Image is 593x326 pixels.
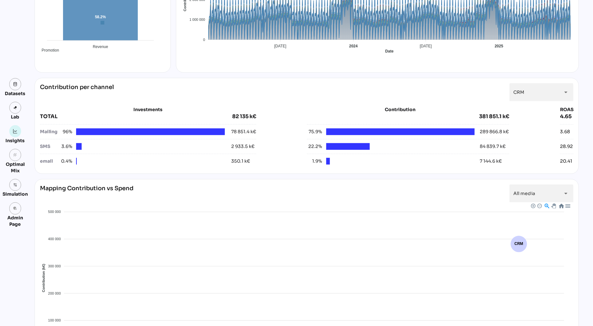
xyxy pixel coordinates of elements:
[13,82,18,86] img: data.svg
[40,158,57,165] div: email
[57,158,72,165] span: 0.4%
[48,237,61,241] tspan: 400 000
[274,44,286,48] tspan: [DATE]
[40,128,57,135] div: Mailing
[8,114,22,120] div: Lab
[42,264,45,292] text: Contribution (k€)
[40,83,114,101] div: Contribution per channel
[494,44,503,48] tspan: 2025
[189,18,205,21] tspan: 1 000 000
[349,44,358,48] tspan: 2024
[3,161,28,174] div: Optimal Mix
[13,153,18,157] i: grain
[5,90,26,97] div: Datasets
[93,45,108,49] tspan: Revenue
[57,143,72,150] span: 3.6%
[231,158,250,165] div: 350.1 k€
[480,143,506,150] div: 84 839.7 k€
[13,106,18,110] img: lab.svg
[48,210,61,214] tspan: 500 000
[232,113,256,120] div: 82 135 k€
[231,143,255,150] div: 2 933.5 k€
[48,264,61,268] tspan: 300 000
[57,128,72,135] span: 96%
[385,49,393,54] text: Date
[307,128,322,135] span: 75.9%
[307,143,322,150] span: 22.2%
[203,38,205,42] tspan: 0
[13,206,18,211] i: admin_panel_settings
[6,137,25,144] div: Insights
[3,215,28,227] div: Admin Page
[480,158,502,165] div: 7 144.6 k€
[231,128,256,135] div: 78 851.4 k€
[13,183,18,187] img: settings.svg
[513,89,524,95] span: CRM
[40,113,231,120] div: TOTAL
[48,291,61,295] tspan: 200 000
[307,158,322,165] span: 1.9%
[40,106,256,113] div: Investments
[480,128,509,135] div: 289 866.8 k€
[37,48,59,53] span: Promotion
[479,113,509,120] div: 381 851.1 k€
[562,88,570,96] i: arrow_drop_down
[40,184,133,202] div: Mapping Contribution vs Spend
[48,319,61,322] tspan: 100 000
[420,44,432,48] tspan: [DATE]
[323,106,478,113] div: Contribution
[13,129,18,134] img: graph.svg
[40,143,57,150] div: SMS
[3,191,28,197] div: Simulation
